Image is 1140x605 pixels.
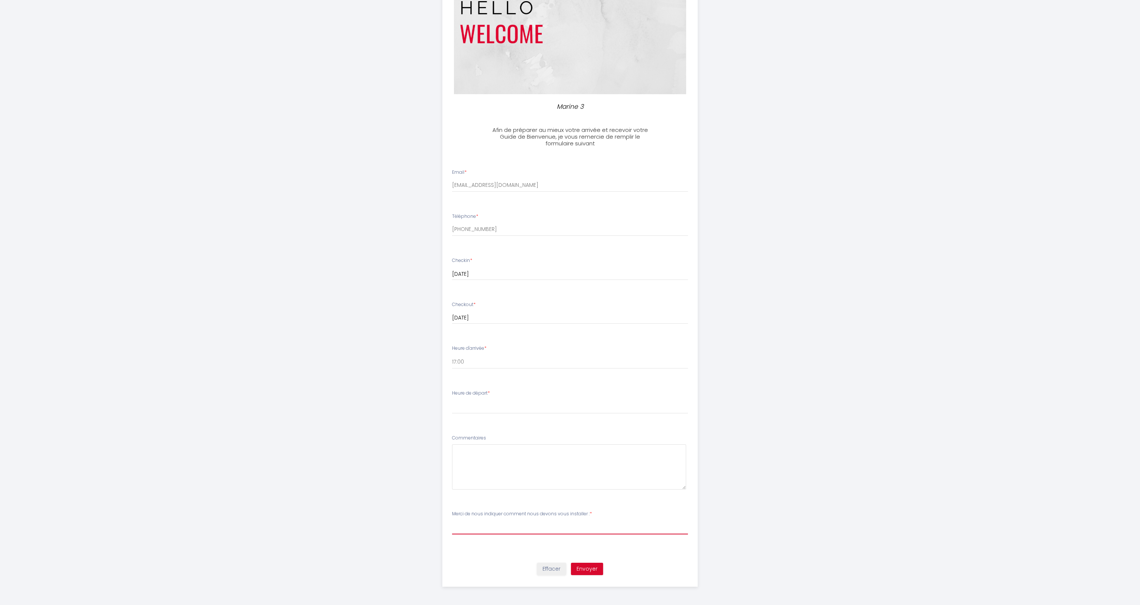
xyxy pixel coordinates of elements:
label: Merci de nous indiquer comment nous devons vous installer : [452,510,592,518]
label: Checkout [452,301,476,308]
p: Marine 3 [490,102,650,112]
label: Téléphone [452,213,478,220]
label: Email [452,169,467,176]
label: Checkin [452,257,472,264]
button: Effacer [537,563,566,575]
h3: Afin de préparer au mieux votre arrivée et recevoir votre Guide de Bienvenue, je vous remercie de... [487,127,653,147]
label: Heure de départ [452,390,490,397]
button: Envoyer [571,563,603,575]
label: Commentaires [452,435,486,442]
label: Heure d'arrivée [452,345,486,352]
